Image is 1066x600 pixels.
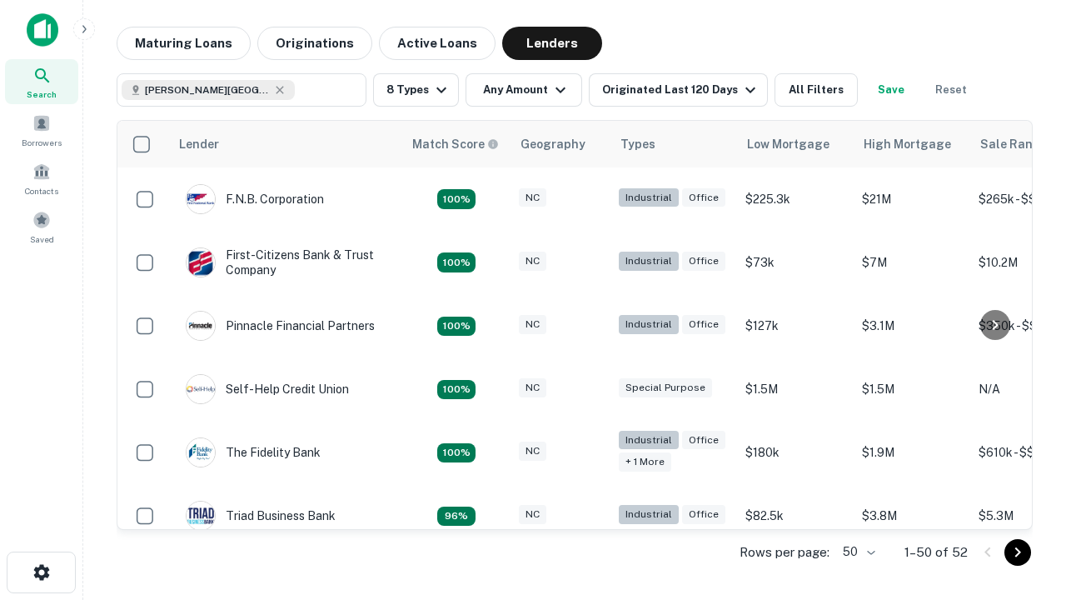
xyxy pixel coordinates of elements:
[519,378,546,397] div: NC
[619,315,679,334] div: Industrial
[864,134,951,154] div: High Mortgage
[519,252,546,271] div: NC
[412,135,496,153] h6: Match Score
[682,252,725,271] div: Office
[589,73,768,107] button: Originated Last 120 Days
[682,315,725,334] div: Office
[737,294,854,357] td: $127k
[836,540,878,564] div: 50
[619,505,679,524] div: Industrial
[864,73,918,107] button: Save your search to get updates of matches that match your search criteria.
[402,121,511,167] th: Capitalize uses an advanced AI algorithm to match your search with the best lender. The match sco...
[437,443,476,463] div: Matching Properties: 13, hasApolloMatch: undefined
[186,501,336,531] div: Triad Business Bank
[1004,539,1031,566] button: Go to next page
[466,73,582,107] button: Any Amount
[145,82,270,97] span: [PERSON_NAME][GEOGRAPHIC_DATA], [GEOGRAPHIC_DATA]
[511,121,610,167] th: Geography
[187,185,215,213] img: picture
[854,484,970,547] td: $3.8M
[682,505,725,524] div: Office
[519,315,546,334] div: NC
[740,542,829,562] p: Rows per page:
[25,184,58,197] span: Contacts
[854,421,970,484] td: $1.9M
[437,252,476,272] div: Matching Properties: 8, hasApolloMatch: undefined
[373,73,459,107] button: 8 Types
[22,136,62,149] span: Borrowers
[186,247,386,277] div: First-citizens Bank & Trust Company
[619,252,679,271] div: Industrial
[924,73,978,107] button: Reset
[854,294,970,357] td: $3.1M
[437,189,476,209] div: Matching Properties: 9, hasApolloMatch: undefined
[854,357,970,421] td: $1.5M
[412,135,499,153] div: Capitalize uses an advanced AI algorithm to match your search with the best lender. The match sco...
[854,121,970,167] th: High Mortgage
[117,27,251,60] button: Maturing Loans
[186,184,324,214] div: F.n.b. Corporation
[854,231,970,294] td: $7M
[519,442,546,461] div: NC
[5,107,78,152] a: Borrowers
[186,374,349,404] div: Self-help Credit Union
[519,505,546,524] div: NC
[602,80,760,100] div: Originated Last 120 Days
[437,507,476,527] div: Matching Properties: 7, hasApolloMatch: undefined
[737,231,854,294] td: $73k
[5,204,78,249] a: Saved
[682,431,725,450] div: Office
[737,357,854,421] td: $1.5M
[27,87,57,101] span: Search
[5,156,78,201] a: Contacts
[187,312,215,340] img: picture
[169,121,402,167] th: Lender
[437,380,476,400] div: Matching Properties: 11, hasApolloMatch: undefined
[257,27,372,60] button: Originations
[187,502,215,530] img: picture
[619,431,679,450] div: Industrial
[187,375,215,403] img: picture
[682,188,725,207] div: Office
[747,134,829,154] div: Low Mortgage
[27,13,58,47] img: capitalize-icon.png
[186,437,321,467] div: The Fidelity Bank
[737,421,854,484] td: $180k
[5,59,78,104] a: Search
[619,188,679,207] div: Industrial
[737,167,854,231] td: $225.3k
[521,134,585,154] div: Geography
[983,413,1066,493] iframe: Chat Widget
[187,438,215,467] img: picture
[187,248,215,277] img: picture
[620,134,655,154] div: Types
[619,452,671,472] div: + 1 more
[186,311,375,341] div: Pinnacle Financial Partners
[775,73,858,107] button: All Filters
[179,134,219,154] div: Lender
[379,27,496,60] button: Active Loans
[437,317,476,337] div: Matching Properties: 13, hasApolloMatch: undefined
[854,167,970,231] td: $21M
[519,188,546,207] div: NC
[502,27,602,60] button: Lenders
[619,378,712,397] div: Special Purpose
[737,121,854,167] th: Low Mortgage
[904,542,968,562] p: 1–50 of 52
[737,484,854,547] td: $82.5k
[610,121,737,167] th: Types
[30,232,54,246] span: Saved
